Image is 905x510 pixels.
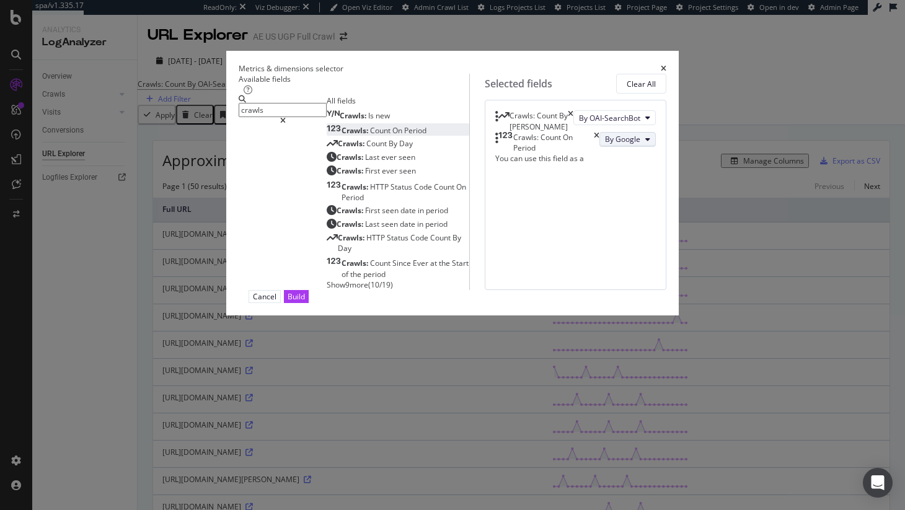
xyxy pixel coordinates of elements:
div: Available fields [239,74,469,84]
span: Status [391,182,414,192]
span: date [400,219,417,229]
span: By Google [605,134,640,144]
span: period [363,269,386,279]
input: Search by field name [239,103,327,117]
span: Count [430,232,452,243]
div: Clear All [627,79,656,89]
span: Day [399,138,413,149]
div: Selected fields [485,77,552,91]
span: the [350,269,363,279]
span: Last [365,152,381,162]
span: seen [399,165,416,176]
div: You can use this field as a [495,153,656,164]
span: By OAI-SearchBot [579,113,640,123]
div: Open Intercom Messenger [863,468,893,498]
span: Period [342,192,364,203]
span: Count [366,138,389,149]
span: Day [338,243,351,253]
span: Is [368,110,376,121]
span: ever [381,152,399,162]
div: Crawls: Count On PeriodtimesBy Google [495,132,656,153]
button: By OAI-SearchBot [573,110,656,125]
span: ever [382,165,399,176]
span: Last [365,219,381,229]
span: ( 10 / 19 ) [368,279,393,290]
span: Ever [413,258,430,268]
span: in [418,205,426,216]
span: First [365,205,382,216]
div: times [661,63,666,74]
div: modal [226,51,679,315]
span: By [452,232,461,243]
span: Crawls: [342,258,370,268]
span: Start [452,258,469,268]
button: Cancel [249,290,281,303]
span: seen [399,152,415,162]
span: period [425,219,448,229]
div: All fields [327,95,469,106]
span: Count [434,182,456,192]
span: the [439,258,452,268]
span: On [456,182,466,192]
div: times [568,110,573,131]
span: First [365,165,382,176]
span: Crawls: [337,152,365,162]
button: By Google [599,132,656,147]
div: Build [288,291,305,302]
span: Count [370,125,392,136]
span: seen [381,219,400,229]
button: Clear All [616,74,666,94]
span: Since [392,258,413,268]
span: Crawls: [337,165,365,176]
span: at [430,258,439,268]
span: seen [382,205,400,216]
span: Crawls: [337,219,365,229]
span: Crawls: [342,125,370,136]
span: new [376,110,390,121]
span: HTTP [370,182,391,192]
span: Crawls: [340,110,368,121]
span: Code [410,232,430,243]
div: Crawls: Count By [PERSON_NAME]timesBy OAI-SearchBot [495,110,656,131]
span: in [417,219,425,229]
span: Crawls: [338,138,366,149]
span: of [342,269,350,279]
div: Crawls: Count On Period [513,132,594,153]
span: Crawls: [342,182,370,192]
span: Show 9 more [327,279,368,290]
span: Crawls: [337,205,365,216]
span: Status [387,232,410,243]
span: Period [404,125,426,136]
div: Cancel [253,291,276,302]
div: Crawls: Count By [PERSON_NAME] [510,110,568,131]
span: period [426,205,448,216]
span: Count [370,258,392,268]
span: Crawls: [338,232,366,243]
div: times [594,132,599,153]
button: Build [284,290,309,303]
span: date [400,205,418,216]
span: By [389,138,399,149]
span: Code [414,182,434,192]
div: Metrics & dimensions selector [239,63,343,74]
span: HTTP [366,232,387,243]
span: On [392,125,404,136]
